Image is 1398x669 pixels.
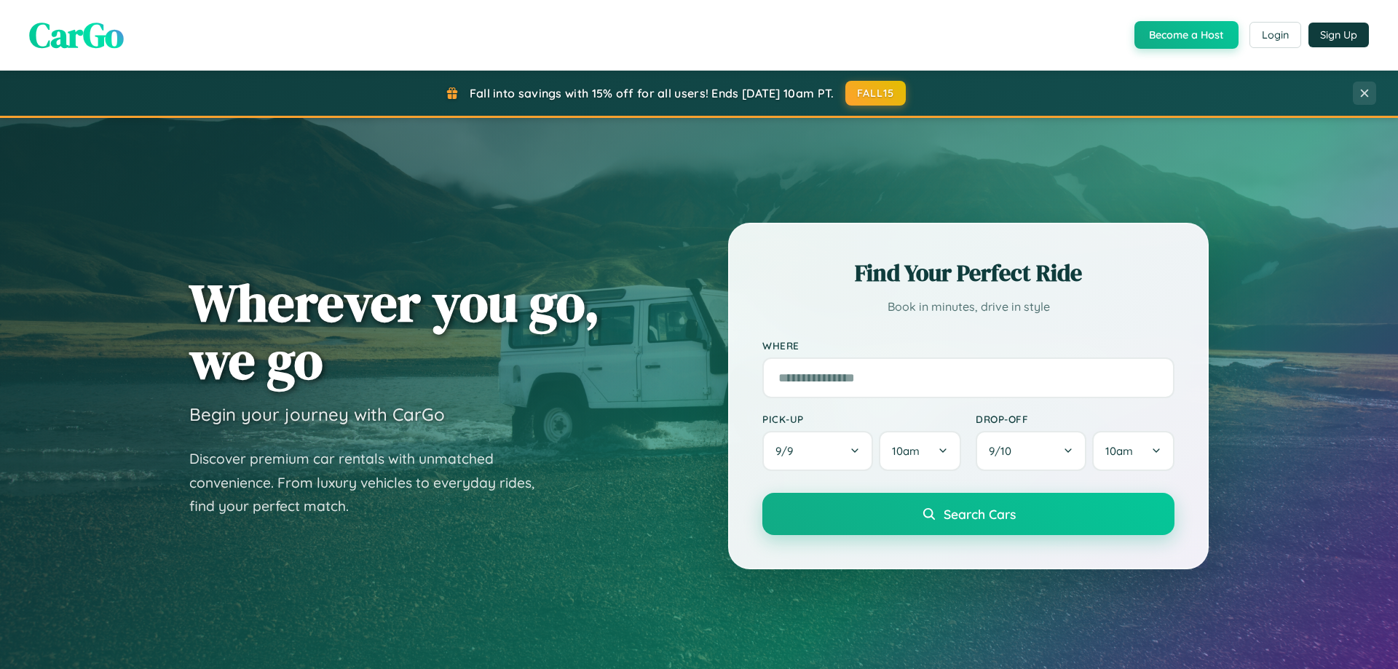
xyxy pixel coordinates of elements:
[762,413,961,425] label: Pick-up
[1092,431,1174,471] button: 10am
[762,431,873,471] button: 9/9
[845,81,907,106] button: FALL15
[775,444,800,458] span: 9 / 9
[189,274,600,389] h1: Wherever you go, we go
[1134,21,1239,49] button: Become a Host
[470,86,834,100] span: Fall into savings with 15% off for all users! Ends [DATE] 10am PT.
[892,444,920,458] span: 10am
[1249,22,1301,48] button: Login
[762,339,1174,352] label: Where
[189,403,445,425] h3: Begin your journey with CarGo
[944,506,1016,522] span: Search Cars
[29,11,124,59] span: CarGo
[762,296,1174,317] p: Book in minutes, drive in style
[762,257,1174,289] h2: Find Your Perfect Ride
[976,413,1174,425] label: Drop-off
[1105,444,1133,458] span: 10am
[1308,23,1369,47] button: Sign Up
[762,493,1174,535] button: Search Cars
[189,447,553,518] p: Discover premium car rentals with unmatched convenience. From luxury vehicles to everyday rides, ...
[989,444,1019,458] span: 9 / 10
[879,431,961,471] button: 10am
[976,431,1086,471] button: 9/10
